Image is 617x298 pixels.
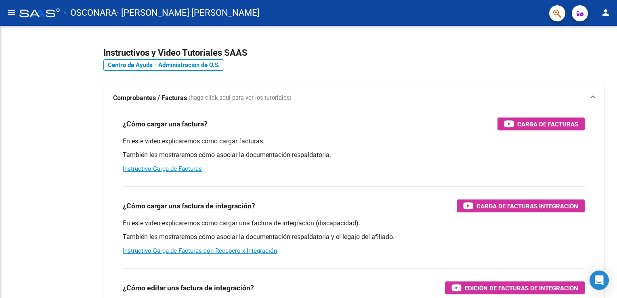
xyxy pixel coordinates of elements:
[103,45,604,61] h2: Instructivos y Video Tutoriales SAAS
[189,94,292,103] span: (haga click aquí para ver los tutoriales)
[123,151,585,159] p: También les mostraremos cómo asociar la documentación respaldatoria.
[103,85,604,111] mat-expansion-panel-header: Comprobantes / Facturas (haga click aquí para ver los tutoriales)
[601,8,611,17] mat-icon: person
[445,281,585,294] button: Edición de Facturas de integración
[123,247,277,254] a: Instructivo Carga de Facturas con Recupero x Integración
[476,201,578,211] span: Carga de Facturas Integración
[6,8,16,17] mat-icon: menu
[123,282,254,294] h3: ¿Cómo editar una factura de integración?
[123,200,255,212] h3: ¿Cómo cargar una factura de integración?
[517,119,578,129] span: Carga de Facturas
[103,59,224,71] a: Centro de Ayuda - Administración de O.S.
[117,4,260,22] span: - [PERSON_NAME] [PERSON_NAME]
[123,137,585,146] p: En este video explicaremos cómo cargar facturas.
[497,118,585,130] button: Carga de Facturas
[590,271,609,290] div: Open Intercom Messenger
[123,233,585,241] p: También les mostraremos cómo asociar la documentación respaldatoria y el legajo del afiliado.
[113,94,187,103] strong: Comprobantes / Facturas
[457,199,585,212] button: Carga de Facturas Integración
[465,283,578,293] span: Edición de Facturas de integración
[123,165,202,172] a: Instructivo Carga de Facturas
[64,4,117,22] span: - OSCONARA
[123,118,208,130] h3: ¿Cómo cargar una factura?
[123,219,585,228] p: En este video explicaremos cómo cargar una factura de integración (discapacidad).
